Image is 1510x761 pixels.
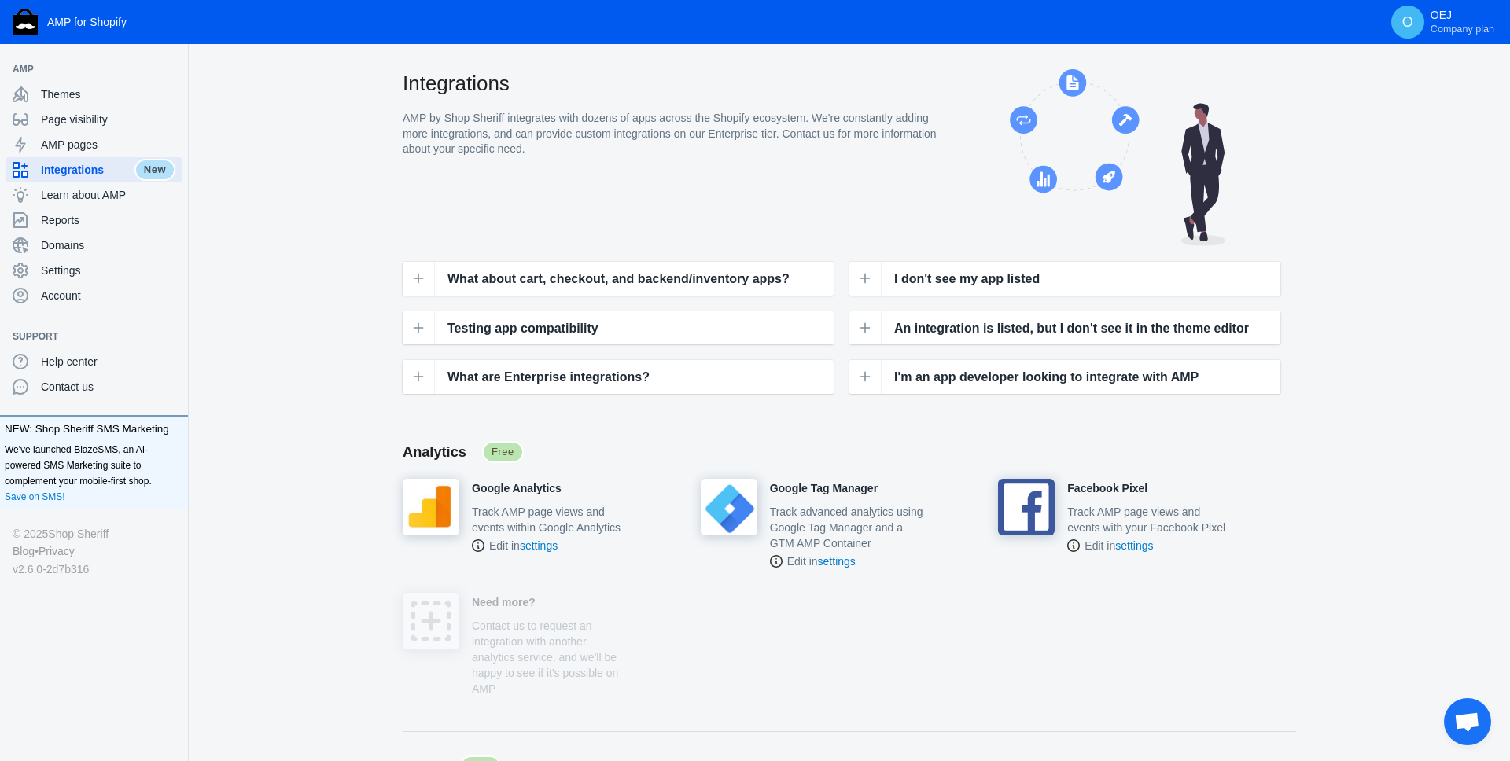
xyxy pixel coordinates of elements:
[1067,482,1147,496] h4: Facebook Pixel
[1444,698,1491,745] div: Open chat
[41,212,175,228] span: Reports
[39,542,75,560] a: Privacy
[47,16,127,28] span: AMP for Shopify
[770,479,878,496] a: Google Tag Manager
[160,66,185,72] button: Add a sales channel
[472,618,631,697] p: Contact us to request an integration with another analytics service, and we'll be happy to see if...
[6,258,182,283] a: Settings
[6,107,182,132] a: Page visibility
[403,111,939,157] p: AMP by Shop Sheriff integrates with dozens of apps across the Shopify ecosystem. We're constantly...
[1431,23,1494,35] span: Company plan
[1431,9,1494,35] p: OEJ
[520,539,558,552] a: settings
[472,596,536,610] h4: Need more?
[403,444,466,460] span: Analytics
[13,525,175,542] div: © 2025
[13,561,175,578] div: v2.6.0-2d7b316
[6,233,182,258] a: Domains
[13,542,175,560] div: •
[770,482,878,496] h4: Google Tag Manager
[41,288,175,303] span: Account
[160,333,185,340] button: Add a sales channel
[41,162,134,178] span: Integrations
[403,479,459,535] img: google-analytics_200x200.png
[1400,14,1416,30] span: O
[1115,539,1153,552] a: settings
[41,354,175,369] span: Help center
[41,263,175,278] span: Settings
[472,504,631,535] p: Track AMP page views and events within Google Analytics
[447,367,650,388] span: What are Enterprise integrations?
[13,9,38,35] img: Shop Sheriff Logo
[472,482,562,496] h4: Google Analytics
[6,82,182,107] a: Themes
[770,504,929,551] p: Track advanced analytics using Google Tag Manager and a GTM AMP Container
[701,479,757,535] img: google-tag-manager_150x150.png
[13,542,35,560] a: Blog
[1067,479,1147,496] a: Facebook Pixel
[5,489,65,505] a: Save on SMS!
[41,137,175,153] span: AMP pages
[41,86,175,102] span: Themes
[998,479,1055,535] img: facebook-pixel_200x200.png
[489,538,558,553] span: Edit in
[6,132,182,157] a: AMP pages
[403,69,939,97] h2: Integrations
[1067,504,1226,535] p: Track AMP page views and events with your Facebook Pixel
[41,237,175,253] span: Domains
[6,182,182,208] a: Learn about AMP
[482,441,524,463] span: Free
[1085,538,1153,553] span: Edit in
[472,479,562,496] a: Google Analytics
[818,555,856,568] a: settings
[6,374,182,399] a: Contact us
[6,157,182,182] a: IntegrationsNew
[894,367,1199,388] span: I'm an app developer looking to integrate with AMP
[6,283,182,308] a: Account
[41,112,175,127] span: Page visibility
[6,208,182,233] a: Reports
[41,187,175,203] span: Learn about AMP
[894,318,1249,339] span: An integration is listed, but I don't see it in the theme editor
[447,318,598,339] span: Testing app compatibility
[13,61,160,77] span: AMP
[134,159,175,181] span: New
[787,553,856,569] span: Edit in
[41,379,175,395] span: Contact us
[13,329,160,344] span: Support
[894,269,1040,289] span: I don't see my app listed
[447,269,790,289] span: What about cart, checkout, and backend/inventory apps?
[48,525,109,542] a: Shop Sheriff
